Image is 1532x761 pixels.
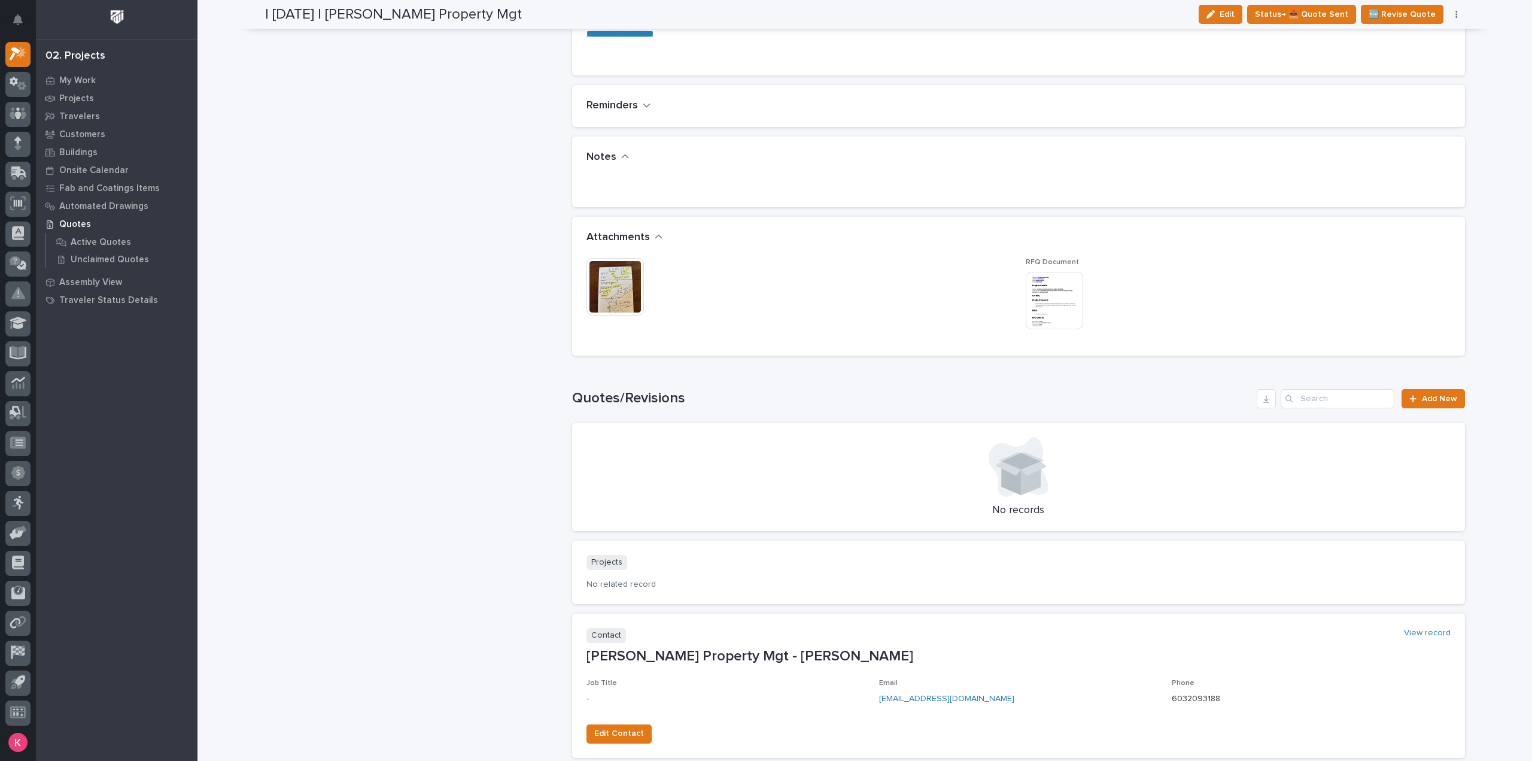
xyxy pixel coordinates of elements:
span: Job Title [586,680,617,687]
p: - [586,693,865,705]
button: Status→ 📤 Quote Sent [1247,5,1356,24]
p: Travelers [59,111,100,122]
button: Reminders [586,99,651,113]
p: Buildings [59,147,98,158]
input: Search [1281,389,1394,408]
p: Quotes [59,219,91,230]
p: Assembly View [59,277,122,288]
p: No related record [586,580,1451,590]
img: Workspace Logo [106,6,128,28]
a: Assembly View [36,273,197,291]
span: 🆕 Revise Quote [1369,7,1436,22]
p: [PERSON_NAME] Property Mgt - [PERSON_NAME] [586,648,1451,665]
a: Customers [36,125,197,143]
button: Edit [1199,5,1242,24]
a: 6032093188 [1172,695,1220,703]
p: No records [586,504,1451,517]
h2: Attachments [586,231,650,244]
p: Customers [59,129,105,140]
span: Phone [1172,680,1194,687]
h2: Notes [586,151,616,164]
p: Projects [59,93,94,104]
a: Active Quotes [46,234,197,250]
a: Fab and Coatings Items [36,179,197,197]
a: Buildings [36,143,197,161]
button: Notifications [5,7,31,32]
h1: Quotes/Revisions [572,390,1253,407]
div: Notifications [15,14,31,34]
span: RFQ Document [1026,259,1079,266]
p: Automated Drawings [59,201,148,212]
a: Projects [36,89,197,107]
button: Notes [586,151,630,164]
a: Add New [1402,389,1464,408]
p: Onsite Calendar [59,165,129,176]
a: Onsite Calendar [36,161,197,179]
p: Contact [586,628,626,643]
button: Edit Contact [586,724,652,744]
a: [EMAIL_ADDRESS][DOMAIN_NAME] [879,695,1014,703]
p: Fab and Coatings Items [59,183,160,194]
div: 02. Projects [45,50,105,63]
span: Email [879,680,898,687]
a: Traveler Status Details [36,291,197,309]
a: Travelers [36,107,197,125]
a: Quotes [36,215,197,233]
h2: | [DATE] | [PERSON_NAME] Property Mgt [265,6,522,23]
p: My Work [59,75,96,86]
span: Edit Contact [594,726,644,741]
button: Attachments [586,231,663,244]
a: My Work [36,71,197,89]
a: View record [1404,628,1451,638]
p: Unclaimed Quotes [71,254,149,265]
a: Automated Drawings [36,197,197,215]
p: Projects [586,555,627,570]
span: Add New [1422,395,1457,403]
h2: Reminders [586,99,638,113]
span: Status→ 📤 Quote Sent [1255,7,1348,22]
span: Edit [1220,9,1235,20]
a: Unclaimed Quotes [46,251,197,268]
p: Traveler Status Details [59,295,158,306]
p: Active Quotes [71,237,131,248]
button: 🆕 Revise Quote [1361,5,1443,24]
button: users-avatar [5,730,31,755]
